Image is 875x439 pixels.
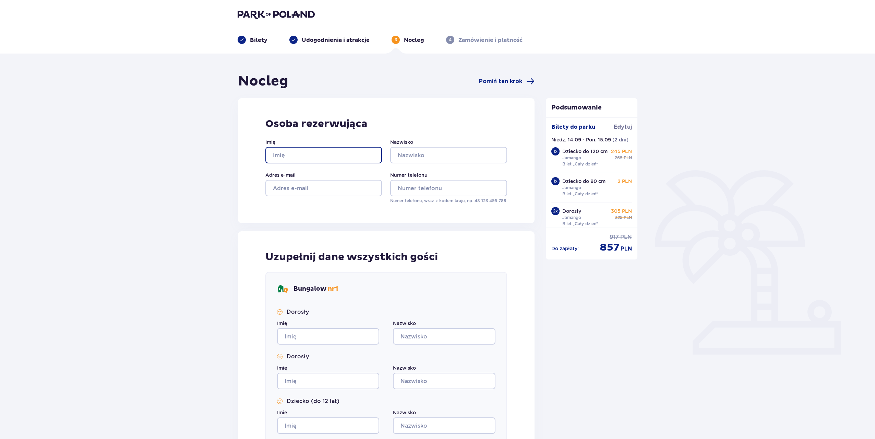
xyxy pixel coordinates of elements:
[562,155,581,161] p: Jamango
[404,36,424,44] p: Nocleg
[551,177,560,185] div: 1 x
[395,37,397,43] p: 3
[393,409,416,416] label: Nazwisko
[277,309,283,315] img: Smile Icon
[277,320,287,327] label: Imię
[393,328,495,345] input: Nazwisko
[265,117,507,130] p: Osoba rezerwująca
[612,136,628,143] p: ( 2 dni )
[611,208,632,215] p: 305 PLN
[238,73,288,90] h1: Nocleg
[449,37,452,43] p: 4
[610,233,619,241] p: 917
[393,365,416,371] label: Nazwisko
[615,155,622,161] p: 265
[393,373,495,389] input: Nazwisko
[390,139,413,146] label: Nazwisko
[551,245,579,252] p: Do zapłaty :
[390,180,507,196] input: Numer telefonu
[551,207,560,215] div: 2 x
[293,285,338,293] p: Bungalow
[479,77,535,85] a: Pomiń ten krok
[277,398,283,404] img: Smile Icon
[458,36,523,44] p: Zamówienie i płatność
[615,215,622,221] p: 325
[390,147,507,163] input: Nazwisko
[562,185,581,191] p: Jamango
[546,104,638,112] p: Podsumowanie
[624,215,632,221] p: PLN
[479,78,522,85] span: Pomiń ten krok
[277,365,287,371] label: Imię
[562,208,581,215] p: Dorosły
[562,148,608,155] p: Dziecko do 120 cm
[551,136,611,143] p: Niedz. 14.09 - Pon. 15.09
[265,251,438,264] p: Uzupełnij dane wszystkich gości
[618,178,632,185] p: 2 PLN
[614,123,632,131] a: Edytuj
[562,178,606,185] p: Dziecko do 90 cm
[265,139,275,146] label: Imię
[562,221,598,227] p: Bilet „Cały dzień”
[277,373,379,389] input: Imię
[265,172,296,178] label: Adres e-mail
[265,147,382,163] input: Imię
[302,36,370,44] p: Udogodnienia i atrakcje
[562,161,598,167] p: Bilet „Cały dzień”
[551,147,560,155] div: 1 x
[551,123,596,131] p: Bilety do parku
[277,417,379,434] input: Imię
[277,409,287,416] label: Imię
[328,285,338,293] span: nr 1
[600,241,619,254] p: 857
[562,191,598,197] p: Bilet „Cały dzień”
[393,417,495,434] input: Nazwisko
[277,284,288,294] img: bungalows Icon
[287,397,339,405] p: Dziecko (do 12 lat)
[287,353,309,360] p: Dorosły
[390,172,428,178] label: Numer telefonu
[238,10,315,19] img: Park of Poland logo
[390,198,507,204] p: Numer telefonu, wraz z kodem kraju, np. 48 ​123 ​456 ​789
[393,320,416,327] label: Nazwisko
[624,155,632,161] p: PLN
[621,245,632,253] p: PLN
[620,233,632,241] p: PLN
[265,180,382,196] input: Adres e-mail
[277,328,379,345] input: Imię
[287,308,309,316] p: Dorosły
[250,36,267,44] p: Bilety
[611,148,632,155] p: 245 PLN
[562,215,581,221] p: Jamango
[277,354,283,359] img: Smile Icon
